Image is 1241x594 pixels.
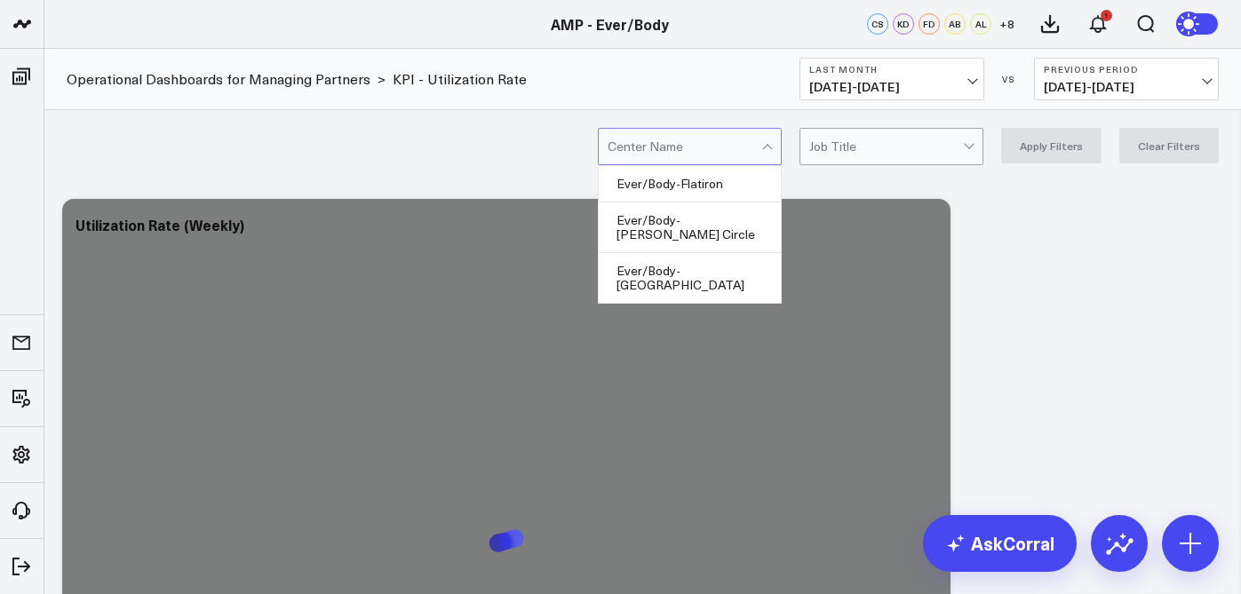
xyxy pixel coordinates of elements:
[67,69,386,89] div: >
[1119,128,1219,163] button: Clear Filters
[599,253,781,303] div: Ever/Body-[GEOGRAPHIC_DATA]
[76,215,244,234] div: Utilization Rate (Weekly)
[1034,58,1219,100] button: Previous Period[DATE]-[DATE]
[996,13,1017,35] button: +8
[993,74,1025,84] div: VS
[809,80,975,94] span: [DATE] - [DATE]
[999,18,1014,30] span: + 8
[809,64,975,75] b: Last Month
[599,202,781,253] div: Ever/Body-[PERSON_NAME] Circle
[893,13,914,35] div: KD
[919,13,940,35] div: FD
[1044,80,1209,94] span: [DATE] - [DATE]
[599,166,781,202] div: Ever/Body-Flatiron
[1044,64,1209,75] b: Previous Period
[551,14,669,34] a: AMP - Ever/Body
[970,13,991,35] div: AL
[1001,128,1102,163] button: Apply Filters
[944,13,966,35] div: AB
[799,58,984,100] button: Last Month[DATE]-[DATE]
[393,69,527,89] a: KPI - Utilization Rate
[867,13,888,35] div: CS
[1101,10,1112,21] div: 1
[923,515,1077,572] a: AskCorral
[67,69,370,89] a: Operational Dashboards for Managing Partners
